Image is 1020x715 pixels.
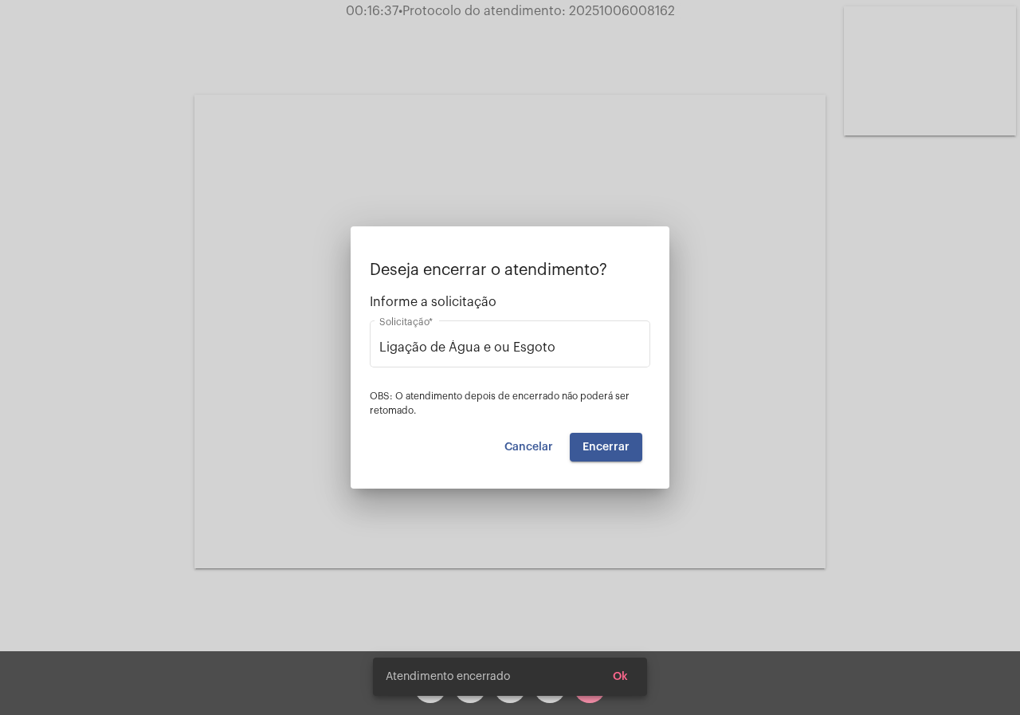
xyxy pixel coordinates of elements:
span: OBS: O atendimento depois de encerrado não poderá ser retomado. [370,391,630,415]
span: Cancelar [504,442,553,453]
button: Cancelar [492,433,566,462]
span: Encerrar [583,442,630,453]
span: 00:16:37 [346,5,398,18]
span: Protocolo do atendimento: 20251006008162 [398,5,675,18]
input: Buscar solicitação [379,340,641,355]
span: • [398,5,402,18]
span: Atendimento encerrado [386,669,510,685]
button: Encerrar [570,433,642,462]
p: Deseja encerrar o atendimento? [370,261,650,279]
span: Ok [613,671,628,682]
span: Informe a solicitação [370,295,650,309]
